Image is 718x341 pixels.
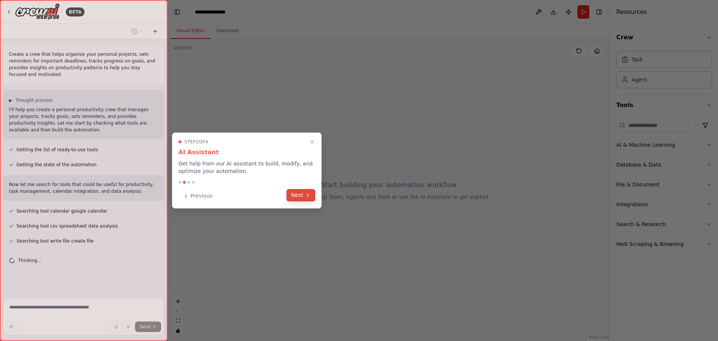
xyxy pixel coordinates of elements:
[172,7,182,17] button: Hide left sidebar
[178,148,315,157] h3: AI Assistant
[178,190,217,202] button: Previous
[286,189,315,201] button: Next
[178,160,315,175] p: Get help from our AI assistant to build, modify, and optimize your automation.
[184,139,208,145] span: Step 2 of 4
[308,137,317,146] button: Close walkthrough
